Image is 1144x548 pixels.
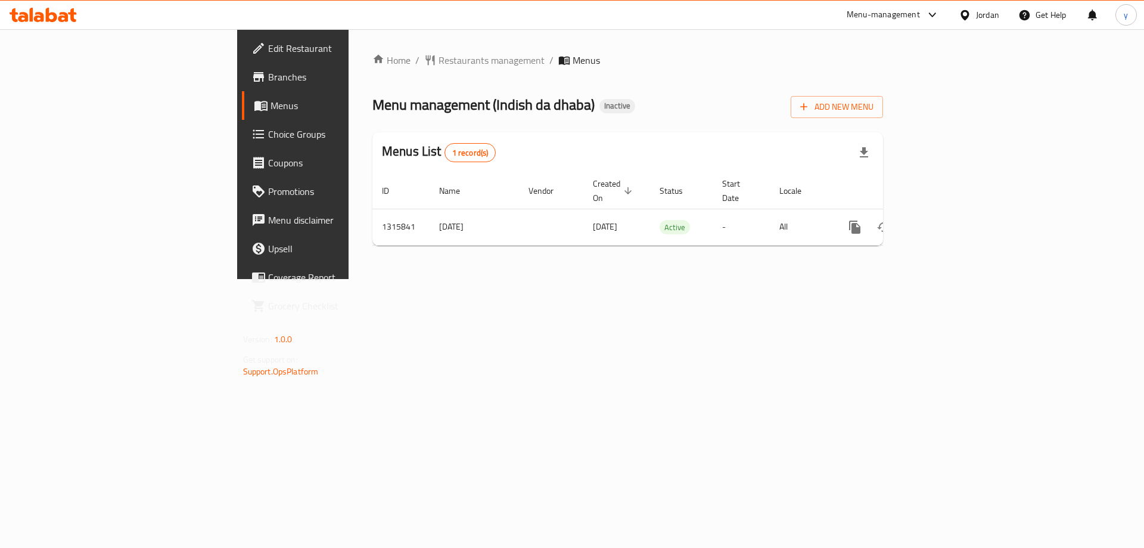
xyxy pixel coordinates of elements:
[529,184,569,198] span: Vendor
[268,242,419,256] span: Upsell
[976,8,999,21] div: Jordan
[372,91,595,118] span: Menu management ( Indish da dhaba )
[599,101,635,111] span: Inactive
[593,177,636,205] span: Created On
[593,219,617,234] span: [DATE]
[722,177,756,205] span: Start Date
[841,213,869,242] button: more
[268,270,419,284] span: Coverage Report
[242,234,428,263] a: Upsell
[268,127,419,141] span: Choice Groups
[439,53,545,67] span: Restaurants management
[831,173,965,209] th: Actions
[268,213,419,227] span: Menu disclaimer
[268,184,419,199] span: Promotions
[1124,8,1128,21] span: y
[660,184,698,198] span: Status
[382,143,496,162] h2: Menus List
[242,292,428,320] a: Grocery Checklist
[599,99,635,113] div: Inactive
[271,98,419,113] span: Menus
[382,184,405,198] span: ID
[847,8,920,22] div: Menu-management
[800,100,873,114] span: Add New Menu
[242,120,428,148] a: Choice Groups
[430,209,519,245] td: [DATE]
[268,70,419,84] span: Branches
[869,213,898,242] button: Change Status
[372,53,883,67] nav: breadcrumb
[850,138,878,167] div: Export file
[791,96,883,118] button: Add New Menu
[779,184,817,198] span: Locale
[660,221,690,234] span: Active
[243,352,298,367] span: Get support on:
[444,143,496,162] div: Total records count
[424,53,545,67] a: Restaurants management
[242,177,428,206] a: Promotions
[242,206,428,234] a: Menu disclaimer
[242,263,428,292] a: Coverage Report
[268,299,419,313] span: Grocery Checklist
[274,332,293,347] span: 1.0.0
[573,53,600,67] span: Menus
[439,184,475,198] span: Name
[242,63,428,91] a: Branches
[243,364,319,379] a: Support.OpsPlatform
[268,41,419,55] span: Edit Restaurant
[372,173,965,246] table: enhanced table
[268,156,419,170] span: Coupons
[242,91,428,120] a: Menus
[770,209,831,245] td: All
[243,332,272,347] span: Version:
[242,148,428,177] a: Coupons
[242,34,428,63] a: Edit Restaurant
[445,147,496,159] span: 1 record(s)
[549,53,554,67] li: /
[713,209,770,245] td: -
